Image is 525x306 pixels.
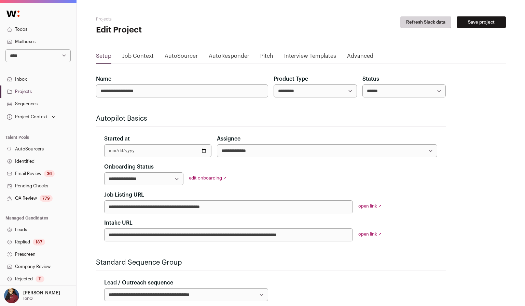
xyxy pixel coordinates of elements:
[44,170,55,177] div: 36
[96,25,233,36] h1: Edit Project
[104,135,130,143] label: Started at
[104,191,144,199] label: Job Listing URL
[3,7,23,21] img: Wellfound
[4,288,19,303] img: 10010497-medium_jpg
[3,288,61,303] button: Open dropdown
[122,52,154,63] a: Job Context
[96,52,111,63] a: Setup
[284,52,336,63] a: Interview Templates
[36,276,44,282] div: 11
[96,75,111,83] label: Name
[5,114,47,120] div: Project Context
[260,52,273,63] a: Pitch
[400,16,451,28] button: Refresh Slack data
[104,219,133,227] label: Intake URL
[189,176,227,180] a: edit onboarding ↗
[96,258,446,267] h2: Standard Sequence Group
[23,296,33,301] p: IonQ
[96,16,233,22] h2: Projects
[362,75,379,83] label: Status
[5,112,57,122] button: Open dropdown
[104,279,173,287] label: Lead / Outreach sequence
[358,204,382,208] a: open link ↗
[104,163,154,171] label: Onboarding Status
[23,290,60,296] p: [PERSON_NAME]
[96,114,446,123] h2: Autopilot Basics
[40,195,53,202] div: 779
[209,52,249,63] a: AutoResponder
[165,52,198,63] a: AutoSourcer
[358,232,382,236] a: open link ↗
[33,239,45,245] div: 187
[347,52,373,63] a: Advanced
[274,75,308,83] label: Product Type
[457,16,506,28] button: Save project
[217,135,240,143] label: Assignee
